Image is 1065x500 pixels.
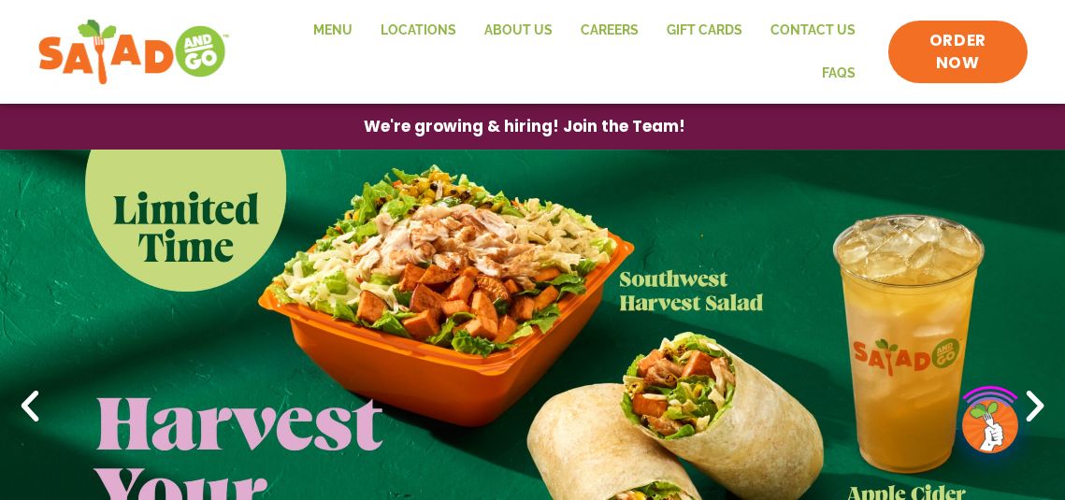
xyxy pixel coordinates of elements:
a: We're growing & hiring! Join the Team! [336,105,713,149]
a: About Us [470,9,567,52]
span: We're growing & hiring! Join the Team! [364,119,685,135]
a: FAQs [808,52,870,95]
a: ORDER NOW [888,21,1028,84]
span: ORDER NOW [907,30,1009,75]
a: Careers [567,9,653,52]
img: new-SAG-logo-768×292 [37,15,230,90]
nav: Menu [249,9,869,94]
a: Menu [299,9,367,52]
a: GIFT CARDS [653,9,756,52]
a: Contact Us [756,9,870,52]
a: Locations [367,9,470,52]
